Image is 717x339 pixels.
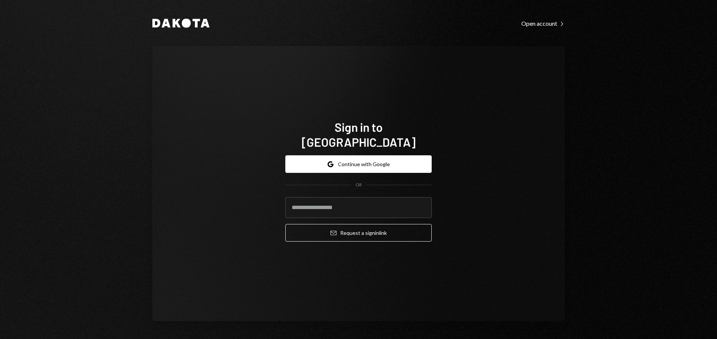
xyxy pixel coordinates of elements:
[285,155,432,173] button: Continue with Google
[521,19,565,27] a: Open account
[356,182,362,188] div: OR
[521,20,565,27] div: Open account
[285,119,432,149] h1: Sign in to [GEOGRAPHIC_DATA]
[285,224,432,242] button: Request a signinlink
